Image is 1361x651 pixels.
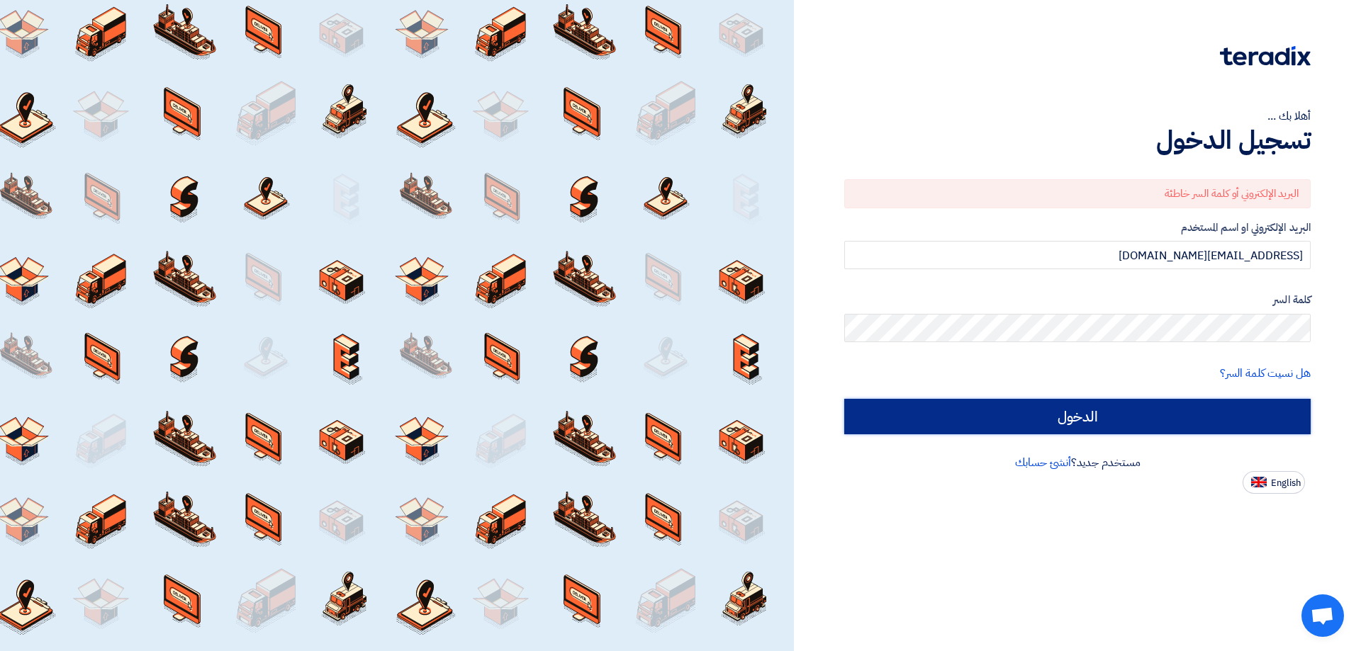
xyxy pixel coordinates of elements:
[1243,471,1305,494] button: English
[1271,478,1301,488] span: English
[1220,365,1311,382] a: هل نسيت كلمة السر؟
[844,179,1311,208] div: البريد الإلكتروني أو كلمة السر خاطئة
[844,454,1311,471] div: مستخدم جديد؟
[1251,477,1267,487] img: en-US.png
[844,125,1311,156] h1: تسجيل الدخول
[844,399,1311,434] input: الدخول
[1220,46,1311,66] img: Teradix logo
[844,220,1311,236] label: البريد الإلكتروني او اسم المستخدم
[1015,454,1071,471] a: أنشئ حسابك
[1301,594,1344,637] a: دردشة مفتوحة
[844,292,1311,308] label: كلمة السر
[844,241,1311,269] input: أدخل بريد العمل الإلكتروني او اسم المستخدم الخاص بك ...
[844,108,1311,125] div: أهلا بك ...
